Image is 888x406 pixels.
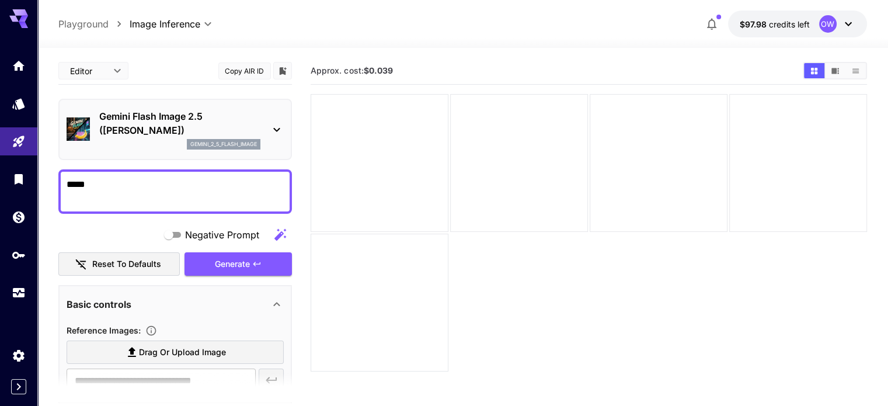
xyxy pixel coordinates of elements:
[12,172,26,186] div: Library
[67,105,284,154] div: Gemini Flash Image 2.5 ([PERSON_NAME])gemini_2_5_flash_image
[218,63,271,79] button: Copy AIR ID
[12,248,26,262] div: API Keys
[215,257,250,272] span: Generate
[184,252,292,276] button: Generate
[740,19,769,29] span: $97.98
[99,109,260,137] p: Gemini Flash Image 2.5 ([PERSON_NAME])
[825,63,845,78] button: Show media in video view
[58,17,130,31] nav: breadcrumb
[804,63,824,78] button: Show media in grid view
[67,341,284,365] label: Drag or upload image
[12,286,26,300] div: Usage
[139,345,226,360] span: Drag or upload image
[70,65,106,77] span: Editor
[769,19,810,29] span: credits left
[12,348,26,363] div: Settings
[12,134,26,149] div: Playground
[130,17,200,31] span: Image Inference
[12,58,26,73] div: Home
[311,65,392,75] span: Approx. cost:
[845,63,866,78] button: Show media in list view
[277,64,288,78] button: Add to library
[185,228,259,242] span: Negative Prompt
[363,65,392,75] b: $0.039
[803,62,867,79] div: Show media in grid viewShow media in video viewShow media in list view
[11,379,26,394] button: Expand sidebar
[58,17,109,31] a: Playground
[141,325,162,336] button: Upload a reference image to guide the result. This is needed for Image-to-Image or Inpainting. Su...
[67,297,131,311] p: Basic controls
[12,210,26,224] div: Wallet
[67,290,284,318] div: Basic controls
[67,325,141,335] span: Reference Images :
[12,96,26,111] div: Models
[740,18,810,30] div: $97.97809
[190,140,257,148] p: gemini_2_5_flash_image
[728,11,867,37] button: $97.97809OW
[819,15,837,33] div: OW
[58,252,180,276] button: Reset to defaults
